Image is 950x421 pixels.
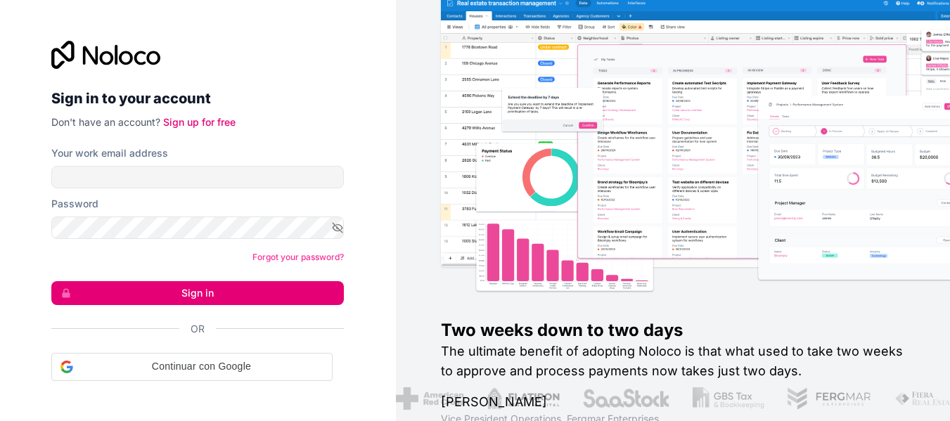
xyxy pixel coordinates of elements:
img: /assets/american-red-cross-BAupjrZR.png [332,387,400,410]
span: Or [191,322,205,336]
div: Continuar con Google [51,353,333,381]
input: Password [51,216,344,239]
a: Forgot your password? [252,252,344,262]
label: Your work email address [51,146,168,160]
button: Sign in [51,281,344,305]
span: Continuar con Google [79,359,323,374]
h1: [PERSON_NAME] [441,392,905,412]
a: Sign up for free [163,116,236,128]
span: Don't have an account? [51,116,160,128]
label: Password [51,197,98,211]
h2: Sign in to your account [51,86,344,111]
h1: Two weeks down to two days [441,319,905,342]
h2: The ultimate benefit of adopting Noloco is that what used to take two weeks to approve and proces... [441,342,905,381]
input: Email address [51,166,344,188]
img: /assets/flatiron-C8eUkumj.png [423,387,496,410]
